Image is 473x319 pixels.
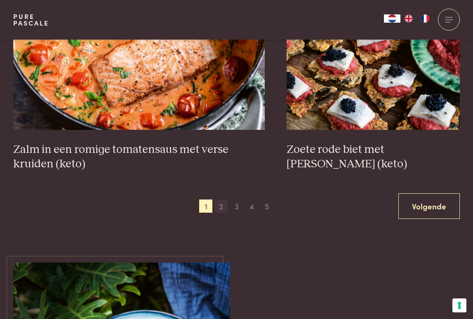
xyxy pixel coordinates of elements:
span: 2 [214,199,228,213]
span: 3 [230,199,243,213]
span: 4 [245,199,259,213]
h3: Zalm in een romige tomatensaus met verse kruiden (keto) [13,143,265,171]
a: Volgende [398,193,460,219]
span: 1 [199,199,212,213]
a: EN [400,14,417,23]
a: PurePascale [13,13,49,26]
span: 5 [261,199,274,213]
div: Language [384,14,400,23]
a: NL [384,14,400,23]
button: Uw voorkeuren voor toestemming voor trackingtechnologieën [452,298,466,312]
h3: Zoete rode biet met [PERSON_NAME] (keto) [287,143,460,171]
ul: Language list [400,14,433,23]
a: FR [417,14,433,23]
aside: Language selected: Nederlands [384,14,433,23]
